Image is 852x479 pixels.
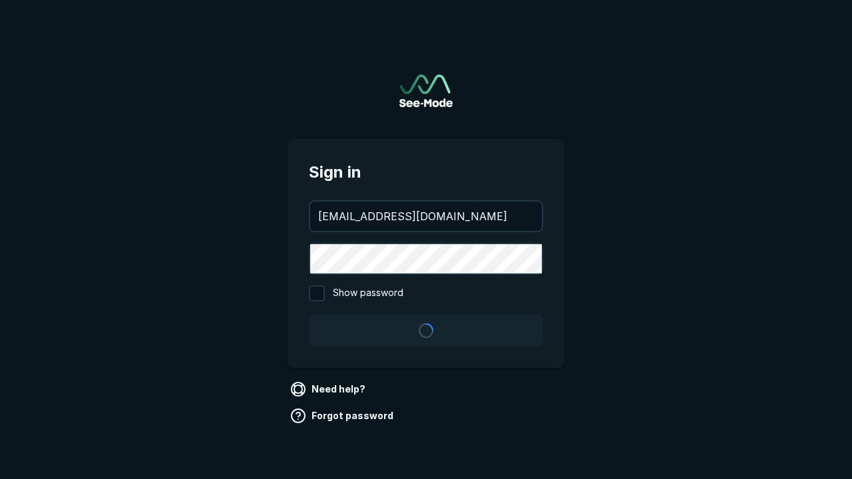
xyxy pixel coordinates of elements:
span: Show password [333,285,403,301]
span: Sign in [309,160,543,184]
img: See-Mode Logo [399,75,453,107]
a: Forgot password [288,405,399,426]
input: your@email.com [310,202,542,231]
a: Need help? [288,379,371,400]
a: Go to sign in [399,75,453,107]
